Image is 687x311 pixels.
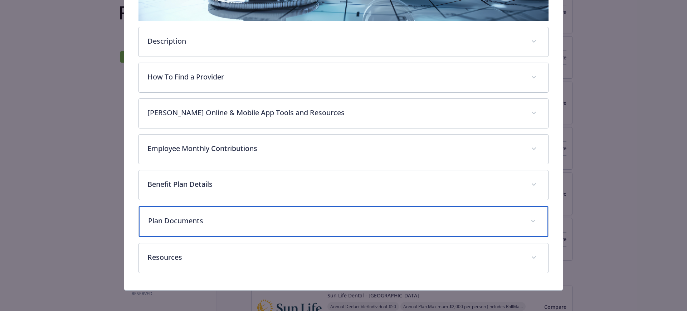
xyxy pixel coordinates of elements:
p: [PERSON_NAME] Online & Mobile App Tools and Resources [147,107,523,118]
div: Benefit Plan Details [139,170,549,200]
div: How To Find a Provider [139,63,549,92]
div: Plan Documents [139,206,549,237]
div: Resources [139,243,549,273]
p: Plan Documents [148,215,522,226]
p: Resources [147,252,523,263]
div: Description [139,27,549,57]
p: How To Find a Provider [147,72,523,82]
div: Employee Monthly Contributions [139,135,549,164]
p: Benefit Plan Details [147,179,523,190]
div: [PERSON_NAME] Online & Mobile App Tools and Resources [139,99,549,128]
p: Employee Monthly Contributions [147,143,523,154]
p: Description [147,36,523,47]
